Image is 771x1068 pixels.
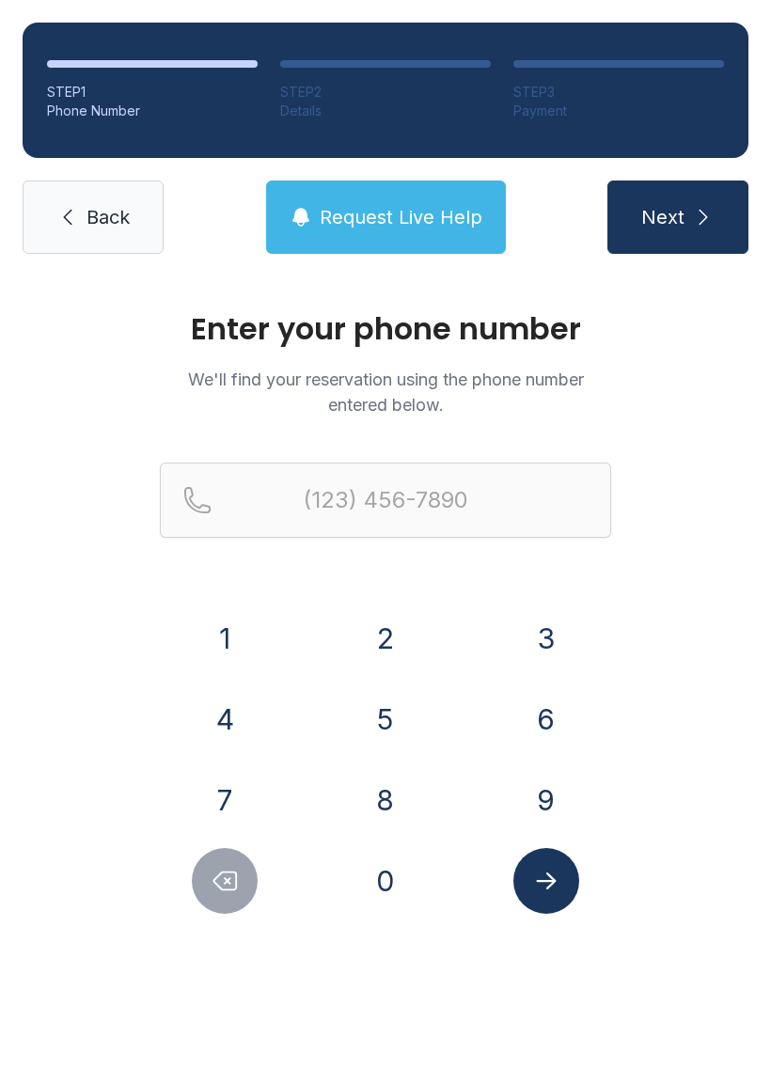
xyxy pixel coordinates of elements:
[47,102,258,120] div: Phone Number
[513,686,579,752] button: 6
[353,767,418,833] button: 8
[353,848,418,914] button: 0
[353,686,418,752] button: 5
[513,102,724,120] div: Payment
[160,463,611,538] input: Reservation phone number
[87,204,130,230] span: Back
[353,605,418,671] button: 2
[280,102,491,120] div: Details
[641,204,684,230] span: Next
[192,848,258,914] button: Delete number
[513,848,579,914] button: Submit lookup form
[192,767,258,833] button: 7
[192,605,258,671] button: 1
[280,83,491,102] div: STEP 2
[513,83,724,102] div: STEP 3
[160,314,611,344] h1: Enter your phone number
[513,605,579,671] button: 3
[160,367,611,417] p: We'll find your reservation using the phone number entered below.
[320,204,482,230] span: Request Live Help
[192,686,258,752] button: 4
[47,83,258,102] div: STEP 1
[513,767,579,833] button: 9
